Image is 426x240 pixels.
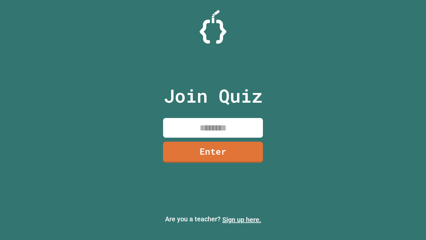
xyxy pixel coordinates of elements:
p: Join Quiz [164,82,263,110]
iframe: chat widget [371,184,419,213]
iframe: chat widget [398,213,419,233]
a: Sign up here. [222,216,261,224]
img: Logo.svg [200,10,226,44]
p: Are you a teacher? [5,214,421,225]
a: Enter [163,142,263,163]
